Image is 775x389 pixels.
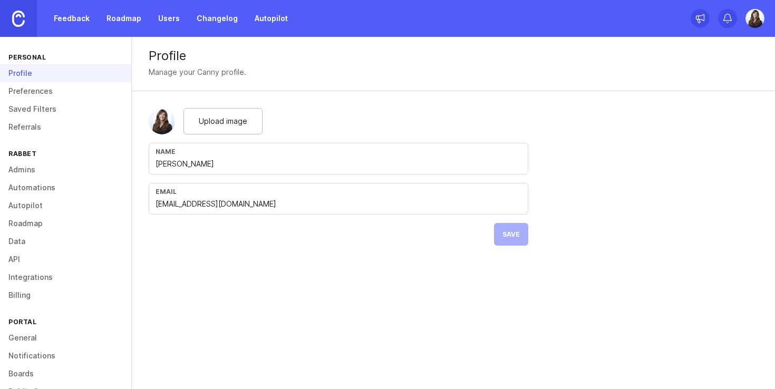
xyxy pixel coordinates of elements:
[100,9,148,28] a: Roadmap
[149,50,758,62] div: Profile
[199,115,247,127] span: Upload image
[149,108,175,134] img: Candace Davis
[149,66,246,78] div: Manage your Canny profile.
[152,9,186,28] a: Users
[248,9,294,28] a: Autopilot
[47,9,96,28] a: Feedback
[156,188,521,196] div: Email
[156,148,521,155] div: Name
[190,9,244,28] a: Changelog
[745,9,764,28] img: Candace Davis
[12,11,25,27] img: Canny Home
